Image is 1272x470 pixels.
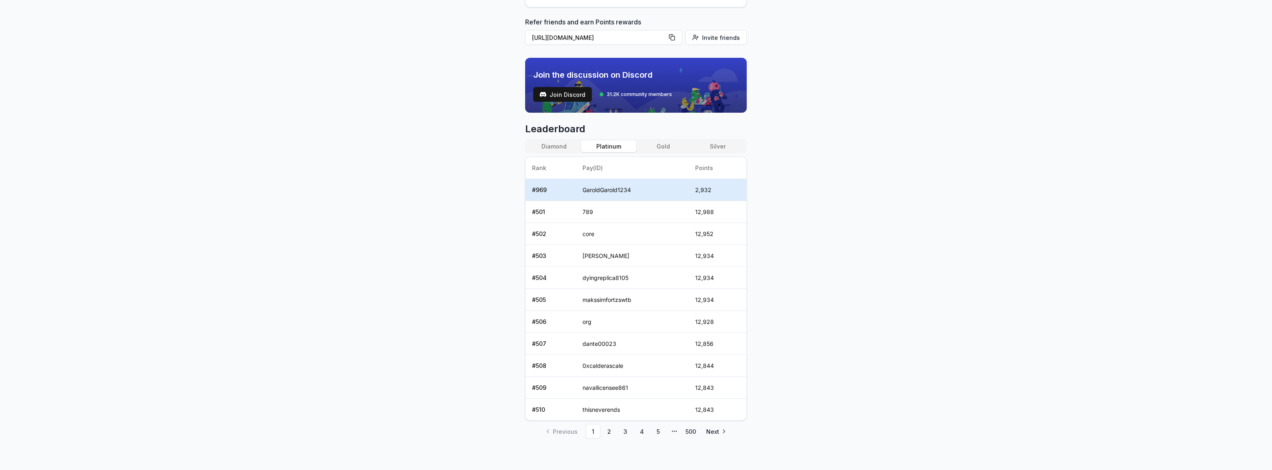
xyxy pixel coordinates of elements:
[533,69,672,81] span: Join the discussion on Discord
[576,311,689,333] td: org
[576,157,689,179] th: Pay(ID)
[526,289,576,311] td: # 505
[525,424,747,439] nav: pagination
[689,311,746,333] td: 12,928
[691,140,745,152] button: Silver
[576,201,689,223] td: 789
[636,140,691,152] button: Gold
[526,157,576,179] th: Rank
[576,179,689,201] td: GaroldGarold1234
[689,289,746,311] td: 12,934
[533,87,592,102] button: Join Discord
[586,424,600,439] a: 1
[526,355,576,377] td: # 508
[689,333,746,355] td: 12,856
[526,201,576,223] td: # 501
[576,333,689,355] td: dante00023
[635,424,649,439] a: 4
[651,424,665,439] a: 5
[527,140,581,152] button: Diamond
[689,245,746,267] td: 12,934
[533,87,592,102] a: testJoin Discord
[689,157,746,179] th: Points
[525,30,682,45] button: [URL][DOMAIN_NAME]
[526,333,576,355] td: # 507
[526,267,576,289] td: # 504
[689,179,746,201] td: 2,932
[700,424,731,439] a: Go to next page
[576,223,689,245] td: core
[689,399,746,421] td: 12,843
[576,245,689,267] td: [PERSON_NAME]
[602,424,617,439] a: 2
[525,17,747,48] div: Refer friends and earn Points rewards
[581,140,636,152] button: Platinum
[618,424,633,439] a: 3
[683,424,698,439] a: 500
[576,289,689,311] td: makssimfortzswtb
[526,399,576,421] td: # 510
[685,30,747,45] button: Invite friends
[607,91,672,98] span: 31.2K community members
[526,223,576,245] td: # 502
[702,33,740,42] span: Invite friends
[689,377,746,399] td: 12,843
[689,267,746,289] td: 12,934
[525,122,747,136] span: Leaderboard
[689,355,746,377] td: 12,844
[576,267,689,289] td: dyingreplica8105
[525,58,747,113] img: discord_banner
[540,91,546,98] img: test
[576,399,689,421] td: thisneverends
[576,355,689,377] td: 0xcalderascale
[526,311,576,333] td: # 506
[706,427,719,436] span: Next
[689,223,746,245] td: 12,952
[526,179,576,201] td: # 969
[689,201,746,223] td: 12,988
[576,377,689,399] td: navallicensee861
[526,245,576,267] td: # 503
[526,377,576,399] td: # 509
[550,90,585,99] span: Join Discord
